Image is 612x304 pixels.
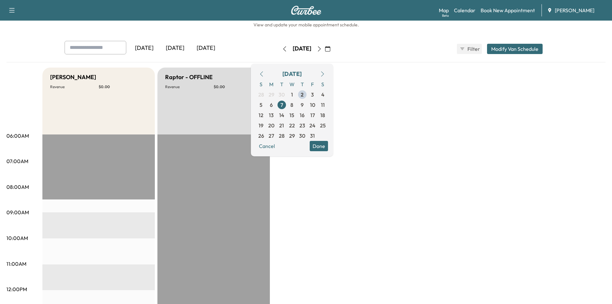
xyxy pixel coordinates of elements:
[290,101,293,109] span: 8
[310,141,328,151] button: Done
[289,132,295,140] span: 29
[321,101,325,109] span: 11
[291,91,293,98] span: 1
[321,91,324,98] span: 4
[277,79,287,89] span: T
[310,111,315,119] span: 17
[293,45,311,53] div: [DATE]
[301,101,304,109] span: 9
[481,6,535,14] a: Book New Appointment
[282,69,302,78] div: [DATE]
[129,41,160,56] div: [DATE]
[99,84,147,89] p: $ 0.00
[310,101,315,109] span: 10
[454,6,475,14] a: Calendar
[279,132,285,140] span: 28
[191,41,221,56] div: [DATE]
[268,122,274,129] span: 20
[258,91,264,98] span: 28
[6,157,28,165] p: 07:00AM
[297,79,307,89] span: T
[320,122,326,129] span: 25
[256,141,278,151] button: Cancel
[160,41,191,56] div: [DATE]
[258,132,264,140] span: 26
[309,122,315,129] span: 24
[287,79,297,89] span: W
[279,111,284,119] span: 14
[439,6,449,14] a: MapBeta
[6,22,606,28] h6: View and update your mobile appointment schedule.
[310,132,315,140] span: 31
[6,260,26,268] p: 11:00AM
[270,101,273,109] span: 6
[299,132,305,140] span: 30
[289,122,295,129] span: 22
[50,73,96,82] h5: [PERSON_NAME]
[269,91,274,98] span: 29
[467,45,479,53] span: Filter
[6,183,29,191] p: 08:00AM
[6,132,29,140] p: 06:00AM
[50,84,99,89] p: Revenue
[457,44,482,54] button: Filter
[165,73,213,82] h5: Raptor - OFFLINE
[279,122,284,129] span: 21
[311,91,314,98] span: 3
[318,79,328,89] span: S
[259,111,263,119] span: 12
[307,79,318,89] span: F
[269,111,274,119] span: 13
[269,132,274,140] span: 27
[487,44,543,54] button: Modify Van Schedule
[320,111,325,119] span: 18
[6,285,27,293] p: 12:00PM
[214,84,262,89] p: $ 0.00
[6,208,29,216] p: 09:00AM
[6,234,28,242] p: 10:00AM
[260,101,262,109] span: 5
[165,84,214,89] p: Revenue
[289,111,294,119] span: 15
[266,79,277,89] span: M
[259,122,263,129] span: 19
[300,111,305,119] span: 16
[256,79,266,89] span: S
[299,122,305,129] span: 23
[291,6,322,15] img: Curbee Logo
[279,91,285,98] span: 30
[555,6,594,14] span: [PERSON_NAME]
[442,13,449,18] div: Beta
[301,91,304,98] span: 2
[280,101,283,109] span: 7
